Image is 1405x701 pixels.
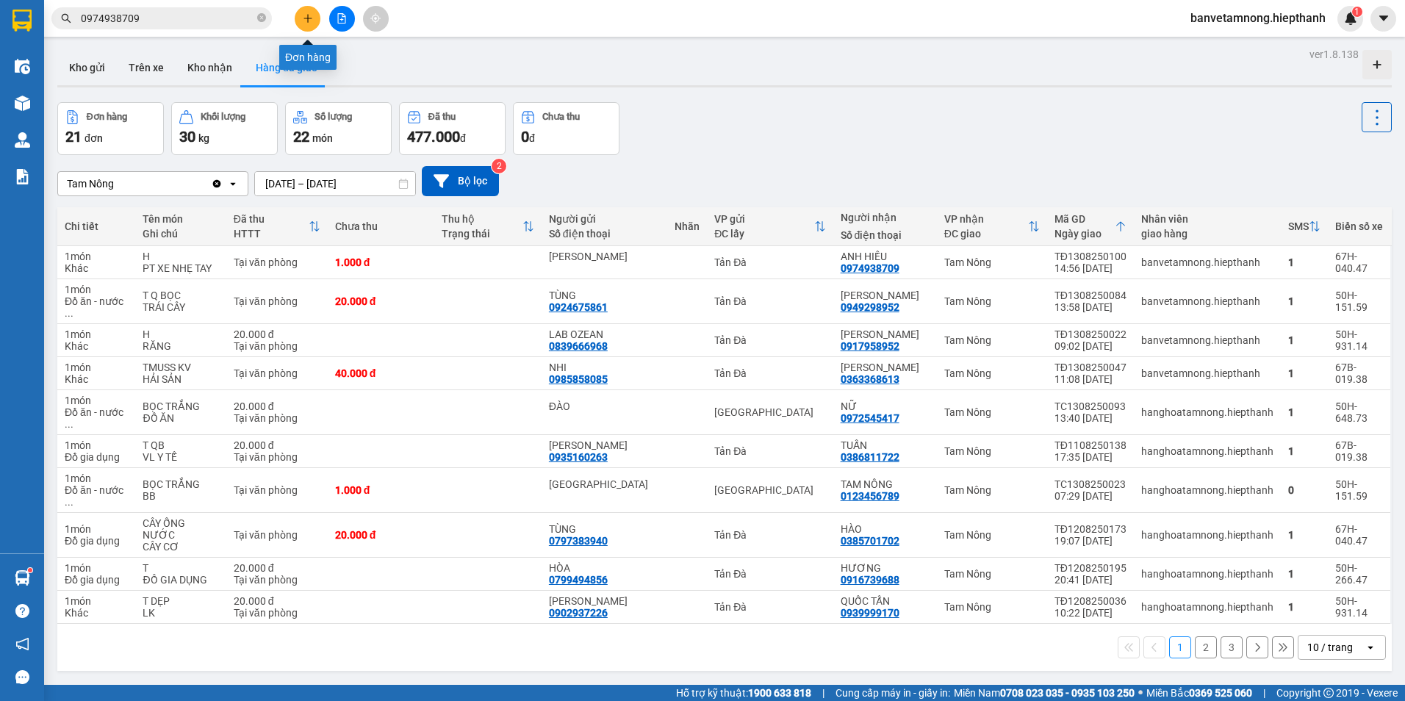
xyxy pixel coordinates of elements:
div: 10 / trang [1307,640,1353,655]
div: 1 món [65,562,128,574]
svg: open [227,178,239,190]
div: CÂY ỐNG NƯỚC [143,517,218,541]
div: ĐỨC HUY [549,439,660,451]
div: ĐỒ ĂN [143,412,218,424]
div: Ghi chú [143,228,218,240]
th: Toggle SortBy [434,207,542,246]
div: Trạng thái [442,228,522,240]
div: Tại văn phòng [234,340,320,352]
div: 50H-931.14 [1335,328,1383,352]
div: [GEOGRAPHIC_DATA] [714,484,825,496]
button: Đã thu477.000đ [399,102,506,155]
div: HƯƠNG [841,562,930,574]
div: HTTT [234,228,309,240]
div: T [143,562,218,574]
div: 20.000 đ [234,562,320,574]
div: Chi tiết [65,220,128,232]
button: 2 [1195,636,1217,658]
div: Tam Nông [944,484,1040,496]
div: 0974938709 [841,262,899,274]
span: copyright [1323,688,1334,698]
div: TĐ1308250084 [1054,290,1126,301]
sup: 1 [1352,7,1362,17]
th: Toggle SortBy [707,207,833,246]
div: 1 [1288,406,1320,418]
img: warehouse-icon [15,59,30,74]
div: 67B-019.38 [1335,362,1383,385]
div: Nhân viên [1141,213,1273,225]
span: plus [303,13,313,24]
div: 13:40 [DATE] [1054,412,1126,424]
div: 11:08 [DATE] [1054,373,1126,385]
div: PT XE NHẸ TAY [143,262,218,274]
div: THANH PHƯƠNG [841,328,930,340]
div: 0949298952 [841,301,899,313]
div: Tại văn phòng [234,256,320,268]
input: Selected Tam Nông. [115,176,117,191]
div: 67B-019.38 [1335,439,1383,463]
div: 20.000 đ [234,439,320,451]
div: 50H-151.59 [1335,478,1383,502]
div: 20.000 đ [234,595,320,607]
div: Tại văn phòng [234,607,320,619]
div: 20.000 đ [234,400,320,412]
div: Tam Nông [944,445,1040,457]
div: SMS [1288,220,1309,232]
div: 09:02 [DATE] [1054,340,1126,352]
div: hanghoatamnong.hiepthanh [1141,406,1273,418]
div: 1 [1288,601,1320,613]
span: đ [529,132,535,144]
div: Tản Đà [714,568,825,580]
div: T DẸP [143,595,218,607]
div: Đồ ăn - nước uống [65,295,128,319]
span: aim [370,13,381,24]
div: TĐ1308250100 [1054,251,1126,262]
div: 14:56 [DATE] [1054,262,1126,274]
div: 50H-648.73 [1335,400,1383,424]
div: 1 [1288,568,1320,580]
div: 1 [1288,445,1320,457]
div: 1 món [65,251,128,262]
div: Khác [65,262,128,274]
div: 10:22 [DATE] [1054,607,1126,619]
div: 50H-266.47 [1335,562,1383,586]
div: Chưa thu [335,220,428,232]
div: Tản Đà [714,295,825,307]
div: Tam Nông [67,176,114,191]
div: 0939999170 [841,607,899,619]
div: Đơn hàng [279,45,337,70]
img: warehouse-icon [15,132,30,148]
div: banvetamnong.hiepthanh [1141,295,1273,307]
div: Ngày giao [1054,228,1115,240]
div: ver 1.8.138 [1309,46,1359,62]
span: message [15,670,29,684]
div: Tản Đà [714,601,825,613]
div: Tạo kho hàng mới [1362,50,1392,79]
span: caret-down [1377,12,1390,25]
div: TĐ1308250047 [1054,362,1126,373]
div: 1 món [65,523,128,535]
div: banvetamnong.hiepthanh [1141,256,1273,268]
div: Tại văn phòng [234,412,320,424]
span: kg [198,132,209,144]
div: TUẤN [841,439,930,451]
div: 0385701702 [841,535,899,547]
div: Tản Đà [714,367,825,379]
span: món [312,132,333,144]
div: 20.000 đ [335,529,428,541]
div: LAB OZEAN [549,328,660,340]
div: hanghoatamnong.hiepthanh [1141,445,1273,457]
div: Tản Đà [714,256,825,268]
strong: 0708 023 035 - 0935 103 250 [1000,687,1135,699]
div: Số điện thoại [841,229,930,241]
button: Bộ lọc [422,166,499,196]
div: Tam Nông [944,406,1040,418]
span: đơn [85,132,103,144]
button: Đơn hàng21đơn [57,102,164,155]
img: warehouse-icon [15,570,30,586]
span: ... [65,496,73,508]
span: 1 [1354,7,1359,17]
div: 07:29 [DATE] [1054,490,1126,502]
div: Biển số xe [1335,220,1383,232]
div: hanghoatamnong.hiepthanh [1141,529,1273,541]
